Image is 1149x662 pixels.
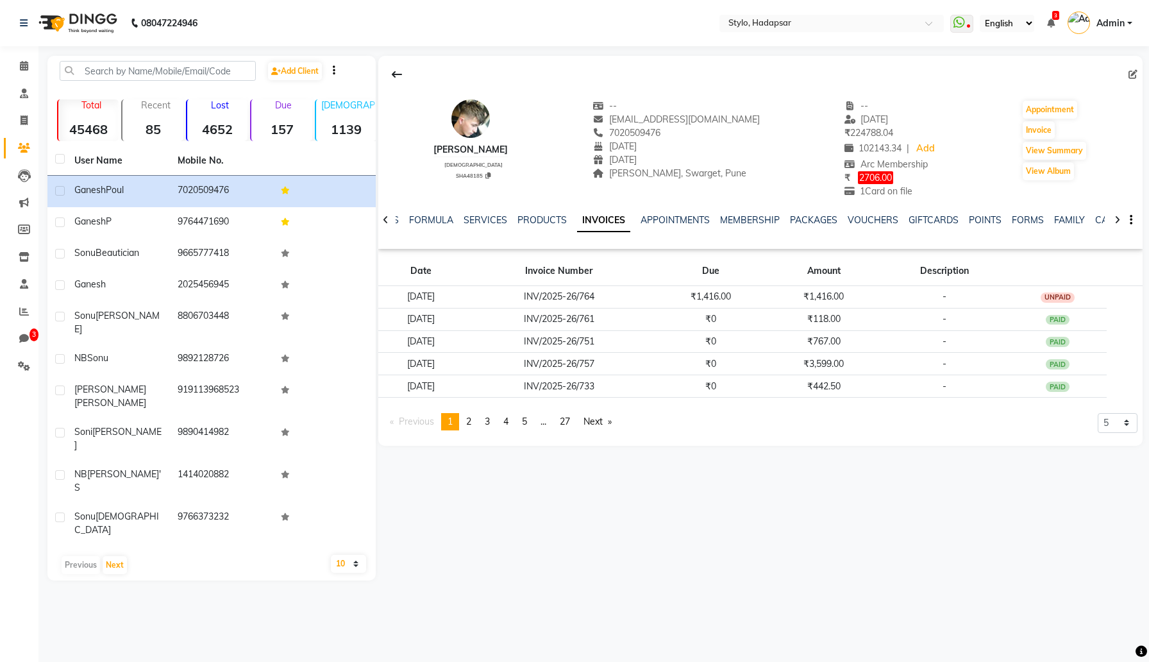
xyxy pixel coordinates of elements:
div: SHA48185 [439,171,508,180]
span: Arc Membership [844,158,928,170]
td: INV/2025-26/761 [463,308,655,330]
span: [PERSON_NAME] [74,310,160,335]
span: 2706.00 [858,171,893,184]
span: [PERSON_NAME] [74,426,162,451]
button: Appointment [1023,101,1077,119]
span: Beautician [96,247,139,259]
td: ₹0 [655,330,767,353]
div: [PERSON_NAME] [433,143,508,157]
div: PAID [1046,315,1070,325]
td: ₹0 [655,353,767,375]
span: [PERSON_NAME], Swarget, Pune [592,167,746,179]
a: Add Client [268,62,322,80]
a: VOUCHERS [848,214,898,226]
a: FORMS [1012,214,1044,226]
span: [DEMOGRAPHIC_DATA] [74,511,159,536]
div: PAID [1046,337,1070,347]
span: Admin [1096,17,1125,30]
td: [DATE] [378,285,463,308]
span: ₹ [844,172,850,183]
p: Total [63,99,119,111]
span: ₹ [844,127,850,139]
input: Search by Name/Mobile/Email/Code [60,61,256,81]
td: 9764471690 [170,207,273,239]
span: - [943,380,946,392]
span: ... [541,416,546,427]
span: 4 [503,416,508,427]
td: ₹3,599.00 [767,353,880,375]
b: 08047224946 [141,5,197,41]
div: PAID [1046,359,1070,369]
th: Invoice Number [463,257,655,286]
a: Add [914,140,937,158]
span: [DATE] [592,154,637,165]
span: -- [592,100,617,112]
th: Amount [767,257,880,286]
td: INV/2025-26/751 [463,330,655,353]
span: Sonu [87,352,108,364]
img: logo [33,5,121,41]
td: [DATE] [378,308,463,330]
button: Invoice [1023,121,1055,139]
a: Next [577,413,618,430]
span: 3 [485,416,490,427]
span: 1 Card on file [844,185,912,197]
td: 9665777418 [170,239,273,270]
span: Previous [399,416,434,427]
a: 3 [4,328,35,350]
span: Ganesh [74,278,106,290]
span: [PERSON_NAME] [74,384,146,395]
td: ₹442.50 [767,375,880,398]
a: FAMILY [1054,214,1085,226]
td: 1414020882 [170,460,273,502]
strong: 1139 [316,121,376,137]
a: PRODUCTS [517,214,567,226]
a: PACKAGES [790,214,837,226]
nav: Pagination [383,413,619,430]
td: 9766373232 [170,502,273,545]
p: Due [254,99,312,111]
a: CARDS [1095,214,1127,226]
button: Next [103,556,127,574]
span: - [943,313,946,325]
td: INV/2025-26/757 [463,353,655,375]
a: SERVICES [464,214,507,226]
td: ₹118.00 [767,308,880,330]
span: - [943,358,946,369]
p: [DEMOGRAPHIC_DATA] [321,99,376,111]
span: [PERSON_NAME] [74,397,146,409]
span: 7020509476 [592,127,660,139]
span: 27 [560,416,570,427]
td: INV/2025-26/764 [463,285,655,308]
strong: 85 [122,121,183,137]
th: User Name [67,146,170,176]
span: [DEMOGRAPHIC_DATA] [444,162,503,168]
a: POINTS [969,214,1002,226]
button: View Album [1023,162,1074,180]
td: 2025456945 [170,270,273,301]
img: Admin [1068,12,1090,34]
img: avatar [451,99,490,138]
td: 7020509476 [170,176,273,207]
td: ₹0 [655,308,767,330]
strong: 45468 [58,121,119,137]
strong: 157 [251,121,312,137]
div: Back to Client [383,62,410,87]
span: Sonu [74,247,96,259]
span: NB [74,468,87,480]
div: UNPAID [1041,293,1075,303]
span: [DATE] [592,140,637,152]
th: Due [655,257,767,286]
span: [DATE] [844,114,889,125]
td: 9890414982 [170,418,273,460]
span: Poul [106,184,124,196]
span: Ganesh [74,216,106,227]
th: Mobile No. [170,146,273,176]
a: GIFTCARDS [909,214,959,226]
th: Date [378,257,463,286]
span: P [106,216,112,227]
span: Sonu [74,310,96,321]
span: Ganesh [74,184,106,196]
td: [DATE] [378,353,463,375]
span: Sonu [74,511,96,522]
